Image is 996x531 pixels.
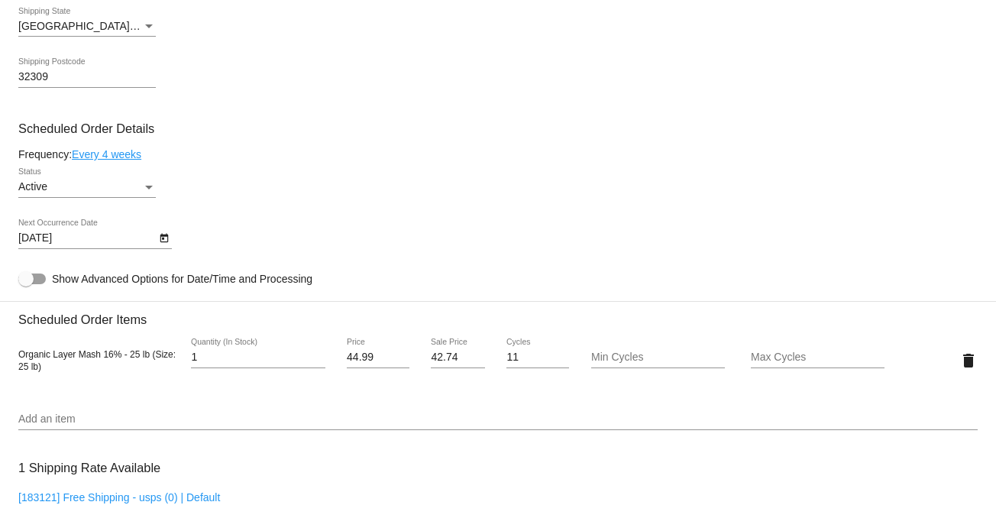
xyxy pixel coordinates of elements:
input: Shipping Postcode [18,71,156,83]
input: Sale Price [431,351,484,364]
a: Every 4 weeks [72,148,141,160]
span: Show Advanced Options for Date/Time and Processing [52,271,312,287]
input: Max Cycles [751,351,884,364]
button: Open calendar [156,229,172,245]
input: Price [347,351,409,364]
a: [183121] Free Shipping - usps (0) | Default [18,491,220,503]
mat-select: Shipping State [18,21,156,33]
input: Add an item [18,413,978,426]
input: Quantity (In Stock) [191,351,325,364]
span: Active [18,180,47,193]
div: Frequency: [18,148,978,160]
mat-icon: delete [959,351,978,370]
h3: 1 Shipping Rate Available [18,452,160,484]
mat-select: Status [18,181,156,193]
input: Cycles [506,351,569,364]
h3: Scheduled Order Details [18,121,978,136]
h3: Scheduled Order Items [18,301,978,327]
input: Min Cycles [591,351,725,364]
span: [GEOGRAPHIC_DATA] | [US_STATE] [18,20,198,32]
span: Organic Layer Mash 16% - 25 lb (Size: 25 lb) [18,349,176,372]
input: Next Occurrence Date [18,232,156,244]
